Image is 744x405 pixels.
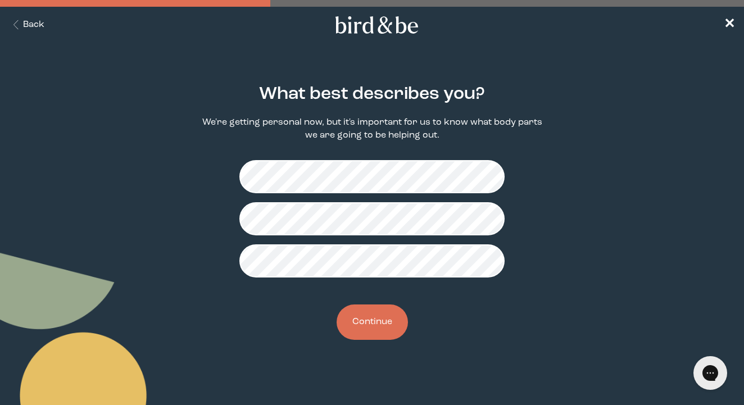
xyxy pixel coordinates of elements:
p: We're getting personal now, but it's important for us to know what body parts we are going to be ... [195,116,549,142]
button: Back Button [9,19,44,31]
h2: What best describes you? [259,81,485,107]
span: ✕ [724,18,735,31]
a: ✕ [724,15,735,35]
button: Continue [337,304,408,340]
iframe: Gorgias live chat messenger [688,352,733,394]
